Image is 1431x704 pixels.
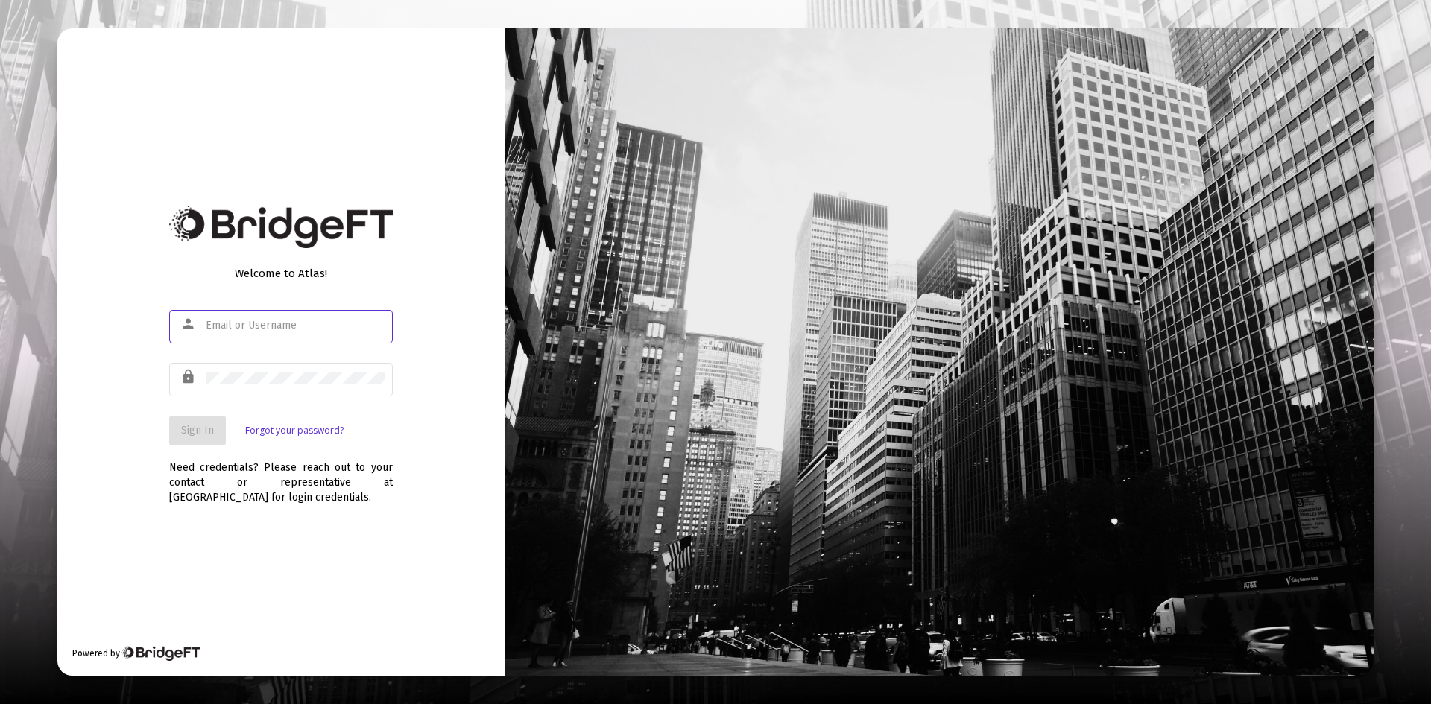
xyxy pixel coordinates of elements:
[169,266,393,281] div: Welcome to Atlas!
[169,416,226,445] button: Sign In
[121,646,200,661] img: Bridge Financial Technology Logo
[169,206,393,248] img: Bridge Financial Technology Logo
[180,368,198,386] mat-icon: lock
[180,315,198,333] mat-icon: person
[245,423,344,438] a: Forgot your password?
[181,424,214,437] span: Sign In
[206,320,385,332] input: Email or Username
[72,646,200,661] div: Powered by
[169,445,393,505] div: Need credentials? Please reach out to your contact or representative at [GEOGRAPHIC_DATA] for log...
